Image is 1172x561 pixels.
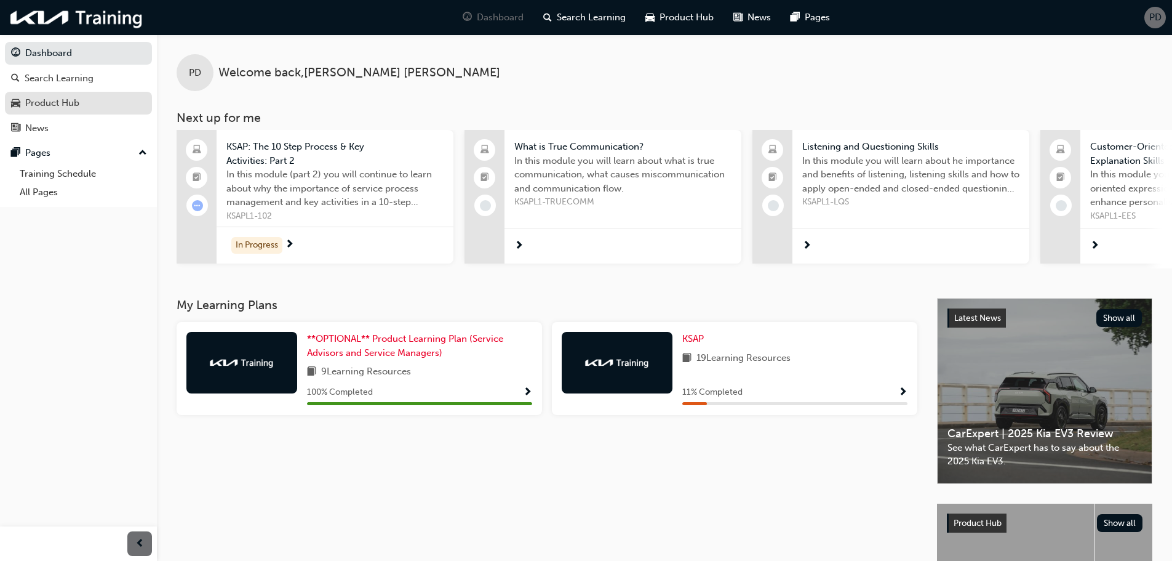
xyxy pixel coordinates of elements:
[25,71,94,86] div: Search Learning
[307,365,316,380] span: book-icon
[557,10,626,25] span: Search Learning
[543,10,552,25] span: search-icon
[1056,170,1065,186] span: booktick-icon
[1097,514,1143,532] button: Show all
[947,441,1142,469] span: See what CarExpert has to say about the 2025 Kia EV3.
[285,240,294,251] span: next-icon
[682,385,743,400] span: 11 % Completed
[193,142,201,158] span: laptop-icon
[11,48,20,59] span: guage-icon
[226,140,444,167] span: KSAP: The 10 Step Process & Key Activities: Part 2
[5,39,152,142] button: DashboardSearch LearningProduct HubNews
[1056,200,1067,211] span: learningRecordVerb_NONE-icon
[464,130,741,264] a: What is True Communication?In this module you will learn about what is true communication, what c...
[138,145,147,161] span: up-icon
[5,67,152,90] a: Search Learning
[514,195,732,209] span: KSAPL1-TRUECOMM
[307,385,373,400] span: 100 % Completed
[5,142,152,164] button: Pages
[533,5,636,30] a: search-iconSearch Learning
[15,164,152,184] a: Training Schedule
[15,183,152,202] a: All Pages
[177,298,917,312] h3: My Learning Plans
[660,10,714,25] span: Product Hub
[802,241,811,252] span: next-icon
[682,332,709,346] a: KSAP
[5,117,152,140] a: News
[480,200,491,211] span: learningRecordVerb_NONE-icon
[752,130,1029,264] a: Listening and Questioning SkillsIn this module you will learn about he importance and benefits of...
[1090,241,1099,252] span: next-icon
[189,66,201,80] span: PD
[802,140,1019,154] span: Listening and Questioning Skills
[208,357,276,369] img: kia-training
[947,427,1142,441] span: CarExpert | 2025 Kia EV3 Review
[135,536,145,552] span: prev-icon
[898,385,907,400] button: Show Progress
[514,154,732,196] span: In this module you will learn about what is true communication, what causes miscommunication and ...
[11,148,20,159] span: pages-icon
[157,111,1172,125] h3: Next up for me
[193,170,201,186] span: booktick-icon
[1144,7,1166,28] button: PD
[523,385,532,400] button: Show Progress
[307,332,532,360] a: **OPTIONAL** Product Learning Plan (Service Advisors and Service Managers)
[480,142,489,158] span: laptop-icon
[11,73,20,84] span: search-icon
[5,42,152,65] a: Dashboard
[11,123,20,134] span: news-icon
[805,10,830,25] span: Pages
[747,10,771,25] span: News
[583,357,651,369] img: kia-training
[453,5,533,30] a: guage-iconDashboard
[231,237,282,254] div: In Progress
[645,10,655,25] span: car-icon
[791,10,800,25] span: pages-icon
[11,98,20,109] span: car-icon
[682,333,704,344] span: KSAP
[6,5,148,30] img: kia-training
[25,96,79,110] div: Product Hub
[177,130,453,264] a: KSAP: The 10 Step Process & Key Activities: Part 2In this module (part 2) you will continue to le...
[802,154,1019,196] span: In this module you will learn about he importance and benefits of listening, listening skills and...
[954,313,1001,323] span: Latest News
[682,351,692,366] span: book-icon
[192,200,203,211] span: learningRecordVerb_ATTEMPT-icon
[696,351,791,366] span: 19 Learning Resources
[947,309,1142,328] a: Latest NewsShow all
[947,514,1142,533] a: Product HubShow all
[636,5,724,30] a: car-iconProduct Hub
[1056,142,1065,158] span: laptop-icon
[802,195,1019,209] span: KSAPL1-LQS
[514,241,524,252] span: next-icon
[218,66,500,80] span: Welcome back , [PERSON_NAME] [PERSON_NAME]
[480,170,489,186] span: booktick-icon
[937,298,1152,484] a: Latest NewsShow allCarExpert | 2025 Kia EV3 ReviewSee what CarExpert has to say about the 2025 Ki...
[514,140,732,154] span: What is True Communication?
[226,209,444,224] span: KSAPL1-102
[724,5,781,30] a: news-iconNews
[768,200,779,211] span: learningRecordVerb_NONE-icon
[1149,10,1162,25] span: PD
[477,10,524,25] span: Dashboard
[733,10,743,25] span: news-icon
[954,518,1002,528] span: Product Hub
[307,333,503,358] span: **OPTIONAL** Product Learning Plan (Service Advisors and Service Managers)
[1096,309,1142,327] button: Show all
[898,387,907,398] span: Show Progress
[25,146,50,160] div: Pages
[5,92,152,115] a: Product Hub
[321,365,411,380] span: 9 Learning Resources
[781,5,840,30] a: pages-iconPages
[523,387,532,398] span: Show Progress
[768,170,777,186] span: booktick-icon
[25,121,49,135] div: News
[226,167,444,209] span: In this module (part 2) you will continue to learn about why the importance of service process ma...
[768,142,777,158] span: laptop-icon
[463,10,472,25] span: guage-icon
